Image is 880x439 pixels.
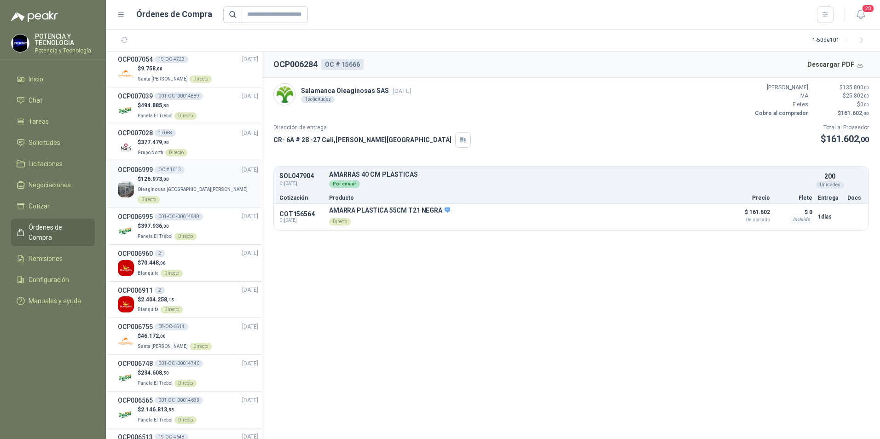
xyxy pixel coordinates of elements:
[118,260,134,276] img: Company Logo
[190,75,212,83] div: Directo
[118,358,153,369] h3: OCP006748
[118,165,258,204] a: OCP006999OC # 1013[DATE] Company Logo$126.973,00Oleaginosas [GEOGRAPHIC_DATA][PERSON_NAME]Directo
[138,417,173,422] span: Panela El Trébol
[29,222,86,243] span: Órdenes de Compra
[847,195,863,201] p: Docs
[29,138,60,148] span: Solicitudes
[118,54,153,64] h3: OCP007054
[273,58,318,71] h2: OCP006284
[155,129,176,137] div: 17068
[138,344,188,349] span: Santa [PERSON_NAME]
[138,101,197,110] p: $
[11,92,95,109] a: Chat
[141,102,169,109] span: 494.885
[155,56,188,63] div: 19-OC-4723
[161,270,183,277] div: Directo
[242,55,258,64] span: [DATE]
[155,323,188,330] div: 08-OC-6514
[118,181,134,197] img: Company Logo
[141,260,166,266] span: 70.448
[118,165,153,175] h3: OCP006999
[155,250,165,257] div: 2
[118,212,258,241] a: OCP006995001-OC -00014848[DATE] Company Logo$397.936,00Panela El TrébolDirecto
[242,359,258,368] span: [DATE]
[852,6,869,23] button: 20
[118,223,134,239] img: Company Logo
[724,218,770,222] span: De contado
[118,139,134,156] img: Company Logo
[724,207,770,222] p: $ 161.602
[329,195,718,201] p: Producto
[138,150,163,155] span: Grupo North
[190,343,212,350] div: Directo
[155,397,203,404] div: 001-OC -00014633
[11,113,95,130] a: Tareas
[814,109,869,118] p: $
[162,140,169,145] span: ,90
[863,102,869,107] span: ,00
[35,48,95,53] p: Potencia y Tecnología
[118,285,153,295] h3: OCP006911
[802,55,869,74] button: Descargar PDF
[118,103,134,119] img: Company Logo
[753,83,808,92] p: [PERSON_NAME]
[138,381,173,386] span: Panela El Trébol
[138,271,159,276] span: Blanquita
[118,285,258,314] a: OCP0069112[DATE] Company Logo$2.404.258,15BlanquitaDirecto
[118,54,258,83] a: OCP00705419-OC-4723[DATE] Company Logo$9.758,00Santa [PERSON_NAME]Directo
[11,155,95,173] a: Licitaciones
[159,334,166,339] span: ,00
[11,134,95,151] a: Solicitudes
[118,91,258,120] a: OCP007039001-OC -00014889[DATE] Company Logo$494.885,30Panela El TrébolDirecto
[329,171,812,178] p: AMARRAS 40 CM PLASTICAS
[138,369,197,377] p: $
[138,295,183,304] p: $
[141,296,174,303] span: 2.404.258
[11,250,95,267] a: Remisiones
[321,59,364,70] div: OC # 15666
[279,218,324,223] span: C: [DATE]
[242,166,258,174] span: [DATE]
[155,213,203,220] div: 001-OC -00014848
[118,128,153,138] h3: OCP007028
[301,86,411,96] p: Salamanca Oleaginosas SAS
[863,85,869,90] span: ,00
[242,92,258,101] span: [DATE]
[242,286,258,295] span: [DATE]
[141,370,169,376] span: 234.608
[155,360,203,367] div: 001-OC -00014740
[118,358,258,387] a: OCP006748001-OC -00014740[DATE] Company Logo$234.608,50Panela El TrébolDirecto
[141,333,166,339] span: 46.172
[860,101,869,108] span: 0
[138,332,212,341] p: $
[273,123,471,132] p: Dirección de entrega
[279,173,324,179] p: SOL047904
[156,66,162,71] span: ,00
[753,109,808,118] p: Cobro al comprador
[162,177,169,182] span: ,00
[162,224,169,229] span: ,00
[155,166,185,173] div: OC # 1013
[11,219,95,246] a: Órdenes de Compra
[242,249,258,258] span: [DATE]
[242,212,258,221] span: [DATE]
[841,110,869,116] span: 161.602
[118,91,153,101] h3: OCP007039
[138,175,258,184] p: $
[167,297,174,302] span: ,15
[11,271,95,289] a: Configuración
[818,211,842,222] p: 1 días
[29,95,42,105] span: Chat
[118,212,153,222] h3: OCP006995
[826,133,869,144] span: 161.602
[141,223,169,229] span: 397.936
[29,254,63,264] span: Remisiones
[329,218,351,225] div: Directo
[141,139,169,145] span: 377.479
[138,259,183,267] p: $
[862,4,874,13] span: 20
[11,70,95,88] a: Inicio
[843,84,869,91] span: 135.800
[776,207,812,218] p: $ 0
[776,195,812,201] p: Flete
